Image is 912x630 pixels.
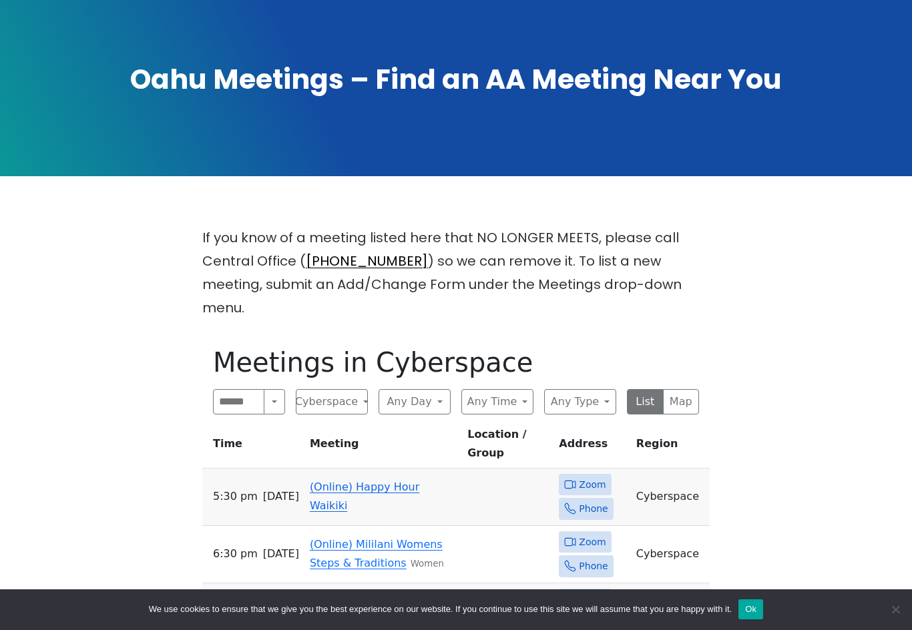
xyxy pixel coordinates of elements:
[13,61,899,98] h1: Oahu Meetings – Find an AA Meeting Near You
[631,425,710,468] th: Region
[310,481,419,512] a: (Online) Happy Hour Waikiki
[889,603,902,616] span: No
[263,545,299,563] span: [DATE]
[379,389,451,414] button: Any Day
[263,487,299,506] span: [DATE]
[627,389,664,414] button: List
[310,538,443,569] a: (Online) Mililani Womens Steps & Traditions
[738,599,763,619] button: Ok
[579,501,608,517] span: Phone
[663,389,700,414] button: Map
[213,346,699,378] h1: Meetings in Cyberspace
[149,603,732,616] span: We use cookies to ensure that we give you the best experience on our website. If you continue to ...
[202,425,304,468] th: Time
[579,477,606,493] span: Zoom
[304,425,462,468] th: Meeting
[631,526,710,583] td: Cyberspace
[579,558,608,575] span: Phone
[202,226,710,320] p: If you know of a meeting listed here that NO LONGER MEETS, please call Central Office ( ) so we c...
[213,487,258,506] span: 5:30 PM
[411,559,444,569] small: Women
[296,389,368,414] button: Cyberspace
[579,534,606,551] span: Zoom
[462,425,553,468] th: Location / Group
[213,389,264,414] input: Search
[544,389,616,414] button: Any Type
[213,545,258,563] span: 6:30 PM
[264,389,285,414] button: Search
[631,468,710,526] td: Cyberspace
[306,252,428,270] a: [PHONE_NUMBER]
[553,425,631,468] th: Address
[461,389,533,414] button: Any Time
